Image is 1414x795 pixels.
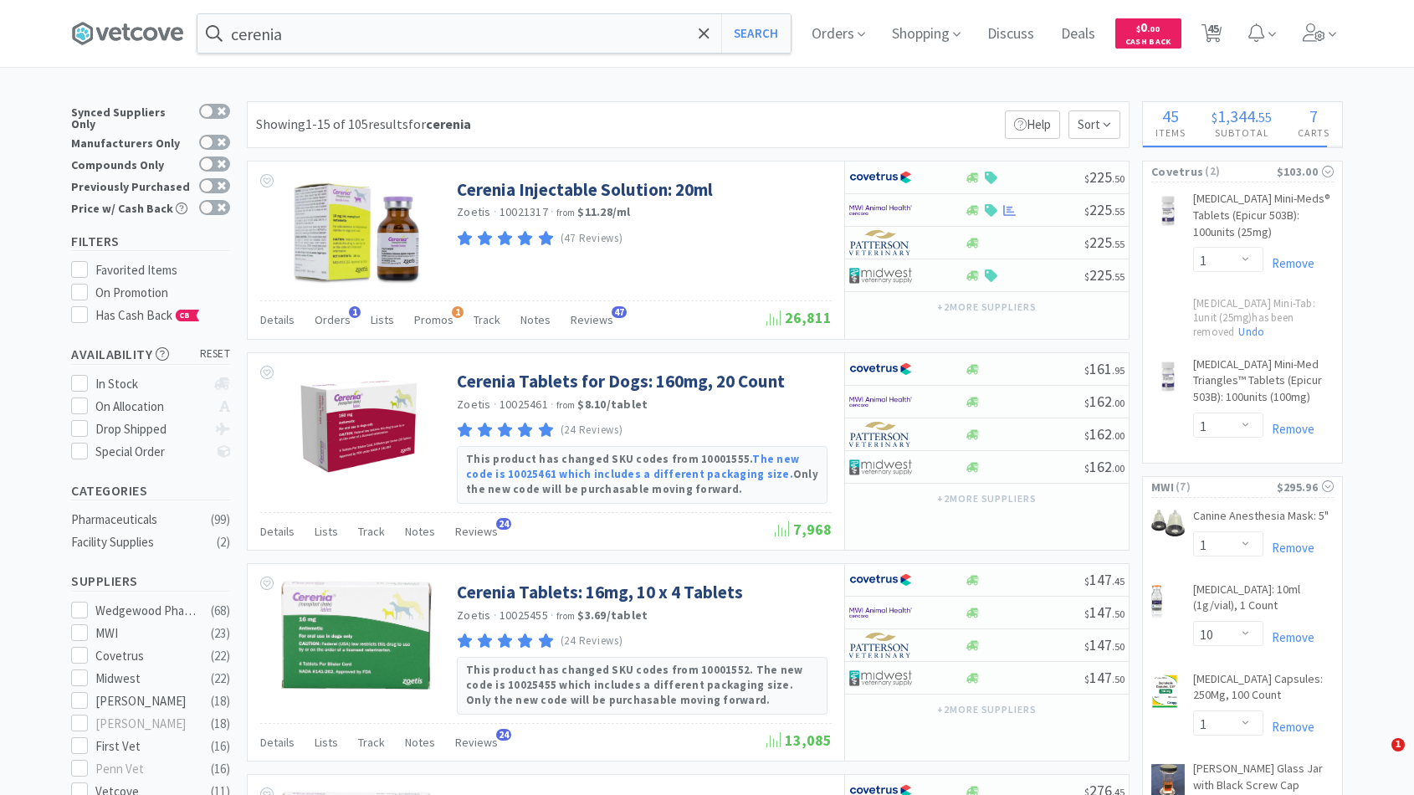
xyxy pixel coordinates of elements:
[1217,105,1255,126] span: 1,344
[849,422,912,447] img: f5e969b455434c6296c6d81ef179fa71_3.png
[500,204,548,219] span: 10021317
[561,633,623,650] p: (24 Reviews)
[1084,364,1089,377] span: $
[197,14,791,53] input: Search by item, sku, manufacturer, ingredient, size...
[452,306,464,318] span: 1
[1309,105,1318,126] span: 7
[1234,325,1268,339] a: Undo
[287,178,427,287] img: 423d7c744f9a4a28ab2af650328213a6_239332.png
[1112,172,1125,185] span: . 50
[1193,191,1334,247] a: [MEDICAL_DATA] Mini-Meds® Tablets (Epicur 503B): 100units (25mg)
[1112,575,1125,587] span: . 45
[1005,110,1060,139] p: Help
[1147,23,1160,34] span: . 00
[1151,162,1203,181] span: Covetrus
[1193,356,1334,413] a: [MEDICAL_DATA] Mini-Med Triangles™ Tablets (Epicur 503B): 100units (100mg)
[929,698,1045,721] button: +2more suppliers
[496,518,511,530] span: 24
[358,735,385,750] span: Track
[371,312,394,327] span: Lists
[405,524,435,539] span: Notes
[95,260,231,280] div: Favorited Items
[500,608,548,623] span: 10025455
[766,731,832,750] span: 13,085
[315,312,351,327] span: Orders
[95,623,199,644] div: MWI
[561,422,623,439] p: (24 Reviews)
[1391,738,1405,751] span: 1
[95,714,199,734] div: [PERSON_NAME]
[849,263,912,288] img: 4dd14cff54a648ac9e977f0c5da9bc2e_5.png
[1084,233,1125,252] span: 225
[1193,671,1334,710] a: [MEDICAL_DATA] Capsules: 250Mg, 100 Count
[577,608,648,623] strong: $3.69 / tablet
[849,600,912,625] img: f6b2451649754179b5b4e0c70c3f7cb0_2.png
[426,115,471,132] strong: cerenia
[455,524,498,539] span: Reviews
[466,663,802,707] strong: This product has changed SKU codes from 10001552. The new code is 10025455 which includes a diffe...
[849,454,912,480] img: 4dd14cff54a648ac9e977f0c5da9bc2e_5.png
[1084,462,1089,474] span: $
[1212,109,1217,126] span: $
[849,389,912,414] img: f6b2451649754179b5b4e0c70c3f7cb0_2.png
[1193,582,1334,621] a: [MEDICAL_DATA]: 10ml (1g/vial), 1 Count
[612,306,627,318] span: 47
[1084,457,1125,476] span: 162
[315,524,338,539] span: Lists
[849,165,912,190] img: 77fca1acd8b6420a9015268ca798ef17_1.png
[95,307,200,323] span: Has Cash Back
[1263,719,1314,735] a: Remove
[211,714,230,734] div: ( 18 )
[71,232,230,251] h5: Filters
[256,114,471,136] div: Showing 1-15 of 105 results
[200,346,231,363] span: reset
[1151,360,1185,393] img: 7104045eca9d480ca57369cca6d2c63a_736989.png
[95,374,207,394] div: In Stock
[358,524,385,539] span: Track
[1143,297,1342,356] div: [MEDICAL_DATA] Mini-Tab: 1unit (25mg) has been removed
[95,646,199,666] div: Covetrus
[457,178,713,201] a: Cerenia Injectable Solution: 20ml
[494,608,497,623] span: ·
[1263,421,1314,437] a: Remove
[766,308,832,327] span: 26,811
[1054,27,1102,42] a: Deals
[1084,167,1125,187] span: 225
[494,397,497,412] span: ·
[457,397,491,412] a: Zoetis
[211,510,230,530] div: ( 99 )
[551,397,554,412] span: ·
[494,204,497,219] span: ·
[71,532,207,552] div: Facility Supplies
[1084,238,1089,250] span: $
[1263,540,1314,556] a: Remove
[211,646,230,666] div: ( 22 )
[1112,270,1125,283] span: . 55
[95,669,199,689] div: Midwest
[1084,205,1089,218] span: $
[177,310,193,321] span: CB
[849,567,912,592] img: 77fca1acd8b6420a9015268ca798ef17_1.png
[929,487,1045,510] button: +2more suppliers
[1174,479,1277,495] span: ( 7 )
[1084,397,1089,409] span: $
[466,452,818,496] strong: This product has changed SKU codes from 10001555. Only the new code will be purchasable moving fo...
[551,204,554,219] span: ·
[71,156,191,171] div: Compounds Only
[260,735,295,750] span: Details
[1084,575,1089,587] span: $
[71,200,191,214] div: Price w/ Cash Back
[849,665,912,690] img: 4dd14cff54a648ac9e977f0c5da9bc2e_5.png
[520,312,551,327] span: Notes
[414,312,453,327] span: Promos
[211,691,230,711] div: ( 18 )
[95,601,199,621] div: Wedgewood Pharmacy
[457,370,785,392] a: Cerenia Tablets for Dogs: 160mg, 20 Count
[561,230,623,248] p: (47 Reviews)
[1112,238,1125,250] span: . 55
[571,312,613,327] span: Reviews
[71,572,230,591] h5: Suppliers
[260,524,295,539] span: Details
[1277,162,1334,181] div: $103.00
[1068,110,1120,139] span: Sort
